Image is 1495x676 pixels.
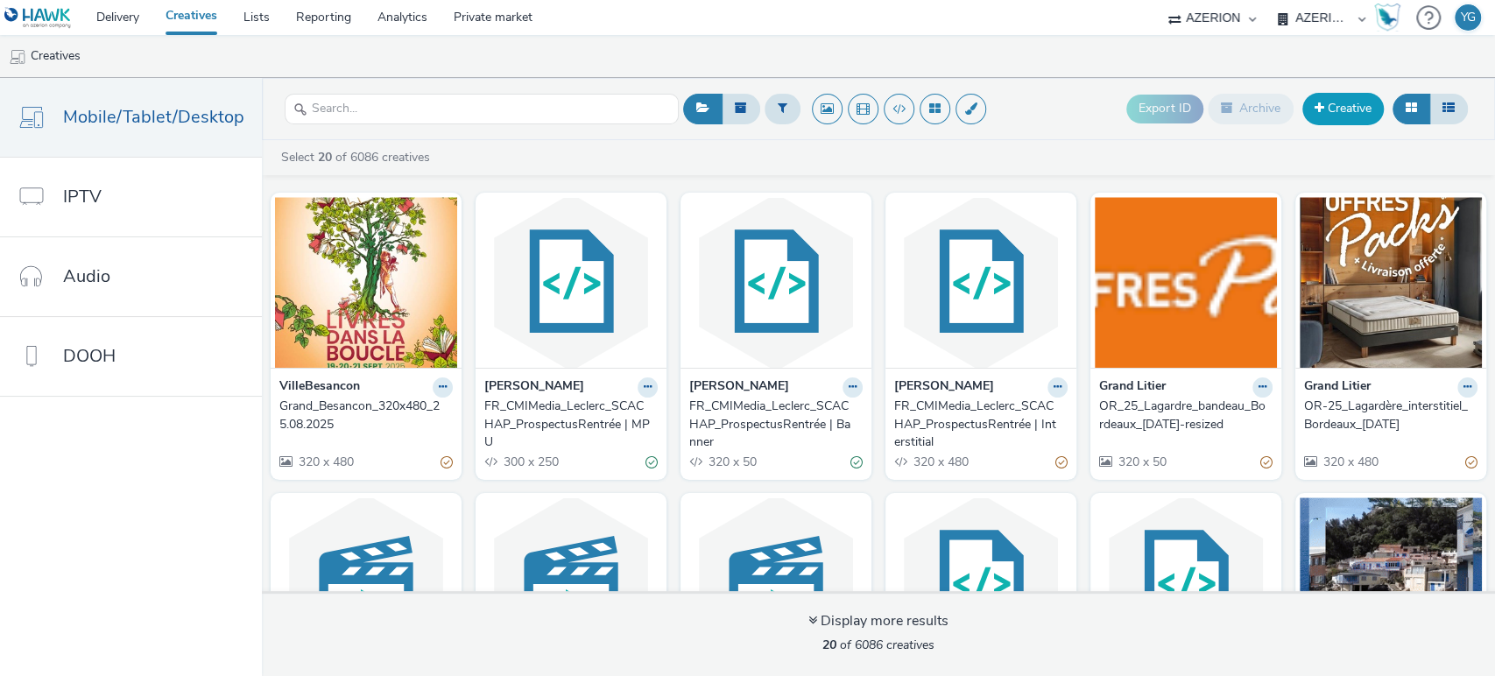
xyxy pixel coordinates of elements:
[894,398,1061,451] div: FR_CMIMedia_Leclerc_SCACHAP_ProspectusRentrée | Interstitial
[63,104,244,130] span: Mobile/Tablet/Desktop
[502,454,559,470] span: 300 x 250
[1374,4,1400,32] img: Hawk Academy
[63,184,102,209] span: IPTV
[279,398,453,433] a: Grand_Besancon_320x480_25.08.2025
[850,453,863,471] div: Valid
[1393,94,1430,123] button: Grid
[4,7,72,29] img: undefined Logo
[1095,197,1277,368] img: OR_25_Lagardre_bandeau_Bordeaux_25.08.2025-resized visual
[63,343,116,369] span: DOOH
[1374,4,1407,32] a: Hawk Academy
[1126,95,1203,123] button: Export ID
[1300,497,1482,668] img: OTMPM_Reel_9-16_SudduVar-Interstitial_GIF_320x480_August2025 visual
[1302,93,1384,124] a: Creative
[279,149,437,165] a: Select of 6086 creatives
[480,197,662,368] img: FR_CMIMedia_Leclerc_SCACHAP_ProspectusRentrée | MPU visual
[685,497,867,668] img: SU_Preroll_XPLN_Bus_AoutSept25 visual
[912,454,969,470] span: 320 x 480
[1099,398,1266,433] div: OR_25_Lagardre_bandeau_Bordeaux_[DATE]-resized
[894,398,1068,451] a: FR_CMIMedia_Leclerc_SCACHAP_ProspectusRentrée | Interstitial
[279,398,446,433] div: Grand_Besancon_320x480_25.08.2025
[297,454,354,470] span: 320 x 480
[689,398,856,451] div: FR_CMIMedia_Leclerc_SCACHAP_ProspectusRentrée | Banner
[275,197,457,368] img: Grand_Besancon_320x480_25.08.2025 visual
[1260,453,1273,471] div: Partially valid
[484,398,651,451] div: FR_CMIMedia_Leclerc_SCACHAP_ProspectusRentrée | MPU
[707,454,757,470] span: 320 x 50
[1304,398,1477,433] a: OR-25_Lagardère_interstitiel_Bordeaux_[DATE]
[689,377,789,398] strong: [PERSON_NAME]
[1304,398,1470,433] div: OR-25_Lagardère_interstitiel_Bordeaux_[DATE]
[318,149,332,165] strong: 20
[1055,453,1068,471] div: Partially valid
[645,453,658,471] div: Valid
[1461,4,1476,31] div: YG
[890,497,1072,668] img: UGolf - MPU in App - 300x250 visual
[890,197,1072,368] img: FR_CMIMedia_Leclerc_SCACHAP_ProspectusRentrée | Interstitial visual
[822,637,934,653] span: of 6086 creatives
[1300,197,1482,368] img: OR-25_Lagardère_interstitiel_Bordeaux_25.08.2025 visual
[894,377,994,398] strong: [PERSON_NAME]
[685,197,867,368] img: FR_CMIMedia_Leclerc_SCACHAP_ProspectusRentrée | Banner visual
[1322,454,1379,470] span: 320 x 480
[1099,377,1166,398] strong: Grand Litier
[808,611,948,631] div: Display more results
[1099,398,1273,433] a: OR_25_Lagardre_bandeau_Bordeaux_[DATE]-resized
[275,497,457,668] img: SU_Preroll_XPLN_Cooperative_AoutSept25 visual
[1429,94,1468,123] button: Table
[480,497,662,668] img: SU_Preroll_XPLN_PrixCoutant_AoutSept25 visual
[63,264,110,289] span: Audio
[285,94,679,124] input: Search...
[484,398,658,451] a: FR_CMIMedia_Leclerc_SCACHAP_ProspectusRentrée | MPU
[1465,453,1477,471] div: Partially valid
[279,377,360,398] strong: VilleBesancon
[689,398,863,451] a: FR_CMIMedia_Leclerc_SCACHAP_ProspectusRentrée | Banner
[1095,497,1277,668] img: UGolf - Inter in App - 22/08/2025 visual
[484,377,584,398] strong: [PERSON_NAME]
[1117,454,1167,470] span: 320 x 50
[1208,94,1294,123] button: Archive
[822,637,836,653] strong: 20
[9,48,26,66] img: mobile
[1304,377,1371,398] strong: Grand Litier
[441,453,453,471] div: Partially valid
